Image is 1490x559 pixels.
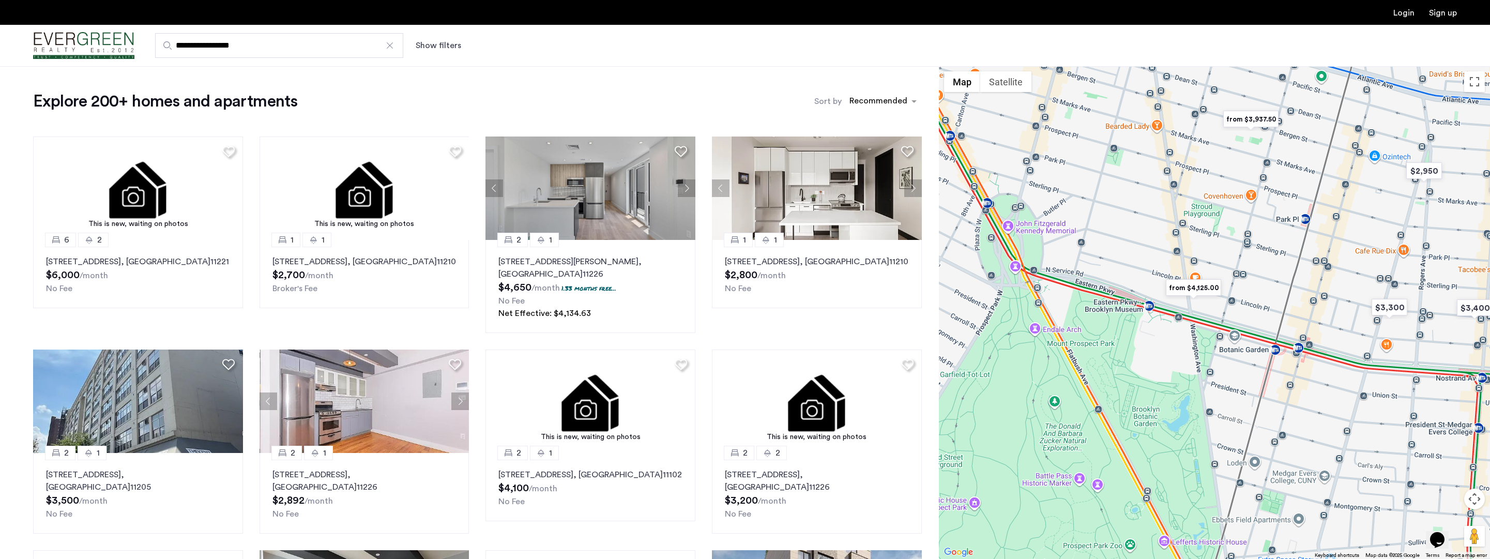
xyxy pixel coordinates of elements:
[272,510,299,518] span: No Fee
[491,432,690,443] div: This is new, waiting on photos
[757,271,786,280] sub: /month
[33,26,134,65] a: Cazamio Logo
[743,447,748,459] span: 2
[1464,489,1485,509] button: Map camera controls
[678,179,695,197] button: Next apartment
[485,179,503,197] button: Previous apartment
[272,495,305,506] span: $2,892
[33,350,243,453] img: 2010_638403319569069932.jpeg
[844,92,922,111] ng-select: sort-apartment
[260,137,469,240] img: 2.gif
[712,350,922,453] a: This is new, waiting on photos
[272,469,457,493] p: [STREET_ADDRESS] 11226
[33,137,243,240] a: This is new, waiting on photos
[712,179,729,197] button: Previous apartment
[97,234,102,246] span: 2
[38,219,238,230] div: This is new, waiting on photos
[1426,552,1439,559] a: Terms (opens in new tab)
[717,432,917,443] div: This is new, waiting on photos
[498,297,525,305] span: No Fee
[725,270,757,280] span: $2,800
[322,234,325,246] span: 1
[265,219,464,230] div: This is new, waiting on photos
[260,453,469,534] a: 21[STREET_ADDRESS], [GEOGRAPHIC_DATA]11226No Fee
[121,258,210,266] span: , [GEOGRAPHIC_DATA]
[46,284,72,293] span: No Fee
[848,95,907,110] div: Recommended
[64,234,69,246] span: 6
[814,95,842,108] label: Sort by
[498,255,682,280] p: [STREET_ADDRESS][PERSON_NAME] 11226
[485,137,695,240] img: 66a1adb6-6608-43dd-a245-dc7333f8b390_638824126198252652.jpeg
[944,71,980,92] button: Show street map
[451,392,469,410] button: Next apartment
[33,240,243,308] a: 62[STREET_ADDRESS], [GEOGRAPHIC_DATA]11221No Fee
[46,469,230,493] p: [STREET_ADDRESS] 11205
[272,255,457,268] p: [STREET_ADDRESS] 11210
[529,485,557,493] sub: /month
[531,284,560,292] sub: /month
[1367,296,1411,319] div: $3,300
[498,483,529,493] span: $4,100
[516,447,521,459] span: 2
[46,510,72,518] span: No Fee
[1402,159,1446,183] div: $2,950
[305,271,333,280] sub: /month
[1393,9,1415,17] a: Login
[725,469,909,493] p: [STREET_ADDRESS] 11226
[498,497,525,506] span: No Fee
[758,497,786,505] sub: /month
[33,137,243,240] img: 2.gif
[743,234,746,246] span: 1
[904,179,922,197] button: Next apartment
[485,350,695,453] img: 2.gif
[485,240,695,333] a: 21[STREET_ADDRESS][PERSON_NAME], [GEOGRAPHIC_DATA]112261.33 months free...No FeeNet Effective: $4...
[516,234,521,246] span: 2
[549,234,552,246] span: 1
[260,137,469,240] a: This is new, waiting on photos
[305,497,333,505] sub: /month
[712,350,922,453] img: 2.gif
[1365,553,1420,558] span: Map data ©2025 Google
[347,258,437,266] span: , [GEOGRAPHIC_DATA]
[97,447,100,459] span: 1
[712,453,922,534] a: 22[STREET_ADDRESS], [GEOGRAPHIC_DATA]11226No Fee
[1446,552,1487,559] a: Report a map error
[1162,276,1225,299] div: from $4,125.00
[941,546,976,559] img: Google
[260,350,469,453] img: 218_638545891316468341.jpeg
[1464,526,1485,547] button: Drag Pegman onto the map to open Street View
[64,447,69,459] span: 2
[260,392,277,410] button: Previous apartment
[79,497,108,505] sub: /month
[33,91,297,112] h1: Explore 200+ homes and apartments
[712,137,922,240] img: c030568a-c426-483c-b473-77022edd3556_638739499524403227.png
[272,284,317,293] span: Broker's Fee
[155,33,403,58] input: Apartment Search
[33,453,243,534] a: 21[STREET_ADDRESS], [GEOGRAPHIC_DATA]11205No Fee
[573,471,663,479] span: , [GEOGRAPHIC_DATA]
[725,510,751,518] span: No Fee
[291,234,294,246] span: 1
[498,469,682,481] p: [STREET_ADDRESS] 11102
[725,284,751,293] span: No Fee
[80,271,108,280] sub: /month
[1315,552,1359,559] button: Keyboard shortcuts
[272,270,305,280] span: $2,700
[1426,518,1459,549] iframe: chat widget
[1464,71,1485,92] button: Toggle fullscreen view
[485,350,695,453] a: This is new, waiting on photos
[46,255,230,268] p: [STREET_ADDRESS] 11221
[561,284,616,293] p: 1.33 months free...
[46,270,80,280] span: $6,000
[712,240,922,308] a: 11[STREET_ADDRESS], [GEOGRAPHIC_DATA]11210No Fee
[941,546,976,559] a: Open this area in Google Maps (opens a new window)
[549,447,552,459] span: 1
[725,255,909,268] p: [STREET_ADDRESS] 11210
[774,234,777,246] span: 1
[1429,9,1457,17] a: Registration
[46,495,79,506] span: $3,500
[498,282,531,293] span: $4,650
[291,447,295,459] span: 2
[323,447,326,459] span: 1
